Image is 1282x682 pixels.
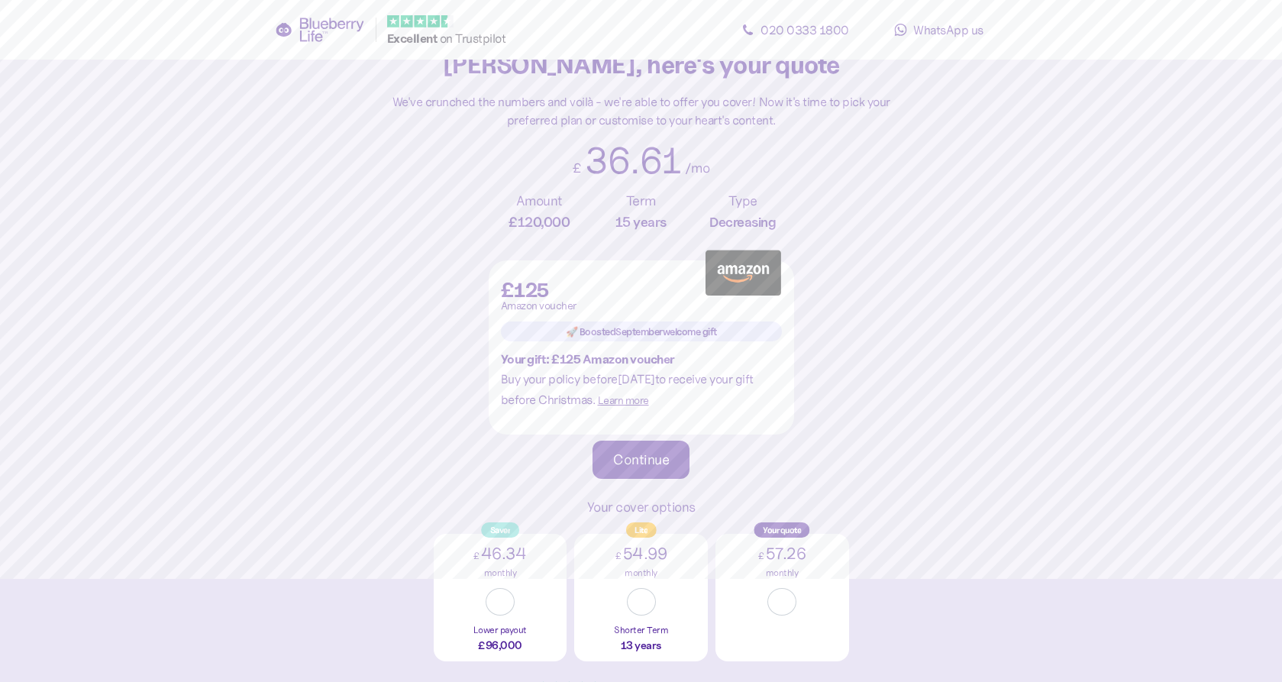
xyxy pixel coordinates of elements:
[382,92,901,131] div: We've crunched the numbers and voilà - we're able to offer you cover! Now it's time to pick your ...
[501,352,782,366] div: Your gift: £125 Amazon voucher
[913,22,983,37] span: WhatsApp us
[387,31,440,46] span: Excellent ️
[501,300,576,311] span: Amazon voucher
[434,541,567,567] div: 46.34
[587,497,696,518] div: Your cover options
[758,550,764,561] span: £
[870,15,1008,45] a: WhatsApp us
[715,541,849,567] div: 57.26
[727,15,864,45] a: 020 0333 1800
[685,158,710,179] div: /mo
[434,623,567,638] div: Lower payout
[635,523,647,537] span: Lite
[585,142,681,179] div: 36.61
[490,523,511,537] span: Saver
[626,191,656,212] div: Term
[434,566,567,580] div: monthly
[509,212,570,232] div: £ 120,000
[715,566,849,580] div: monthly
[615,550,622,561] span: £
[706,250,782,296] img: Amazon
[516,191,563,212] div: Amount
[615,212,667,232] div: 15 years
[574,623,708,638] div: Shorter Term
[443,47,840,85] div: [PERSON_NAME] , here's your quote
[501,371,754,407] span: Buy your policy before [DATE] to receive your gift before Christmas.
[598,393,649,407] span: Learn more
[573,158,582,179] div: £
[574,637,708,654] div: 13 years
[763,523,801,537] span: Your quote
[440,31,506,46] span: on Trustpilot
[574,566,708,580] div: monthly
[728,191,757,212] div: Type
[434,637,567,654] div: £96,000
[760,22,849,37] span: 020 0333 1800
[501,280,549,300] span: £125
[593,441,689,479] button: Continue
[574,541,708,567] div: 54.99
[709,212,776,232] div: Decreasing
[473,550,480,561] span: £
[613,453,669,467] div: Continue
[566,322,717,341] span: 🚀 Boosted September welcome gift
